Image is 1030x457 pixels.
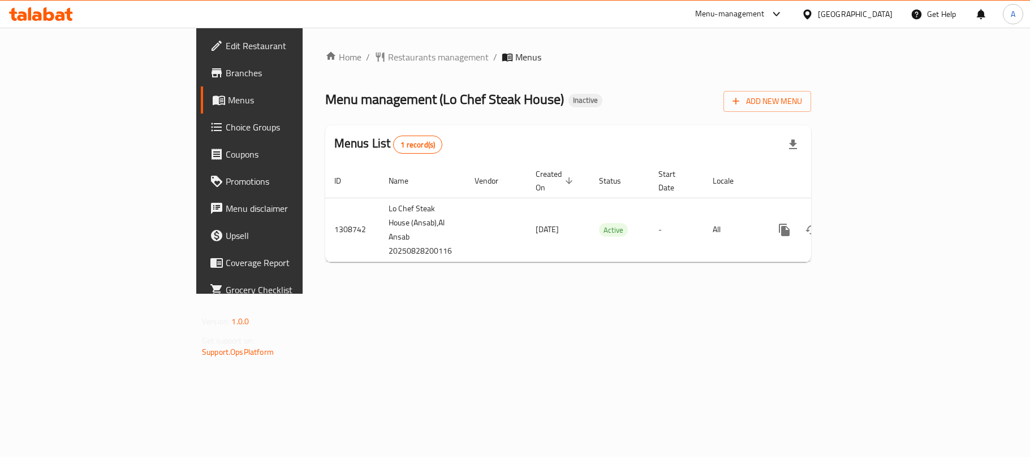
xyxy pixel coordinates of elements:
div: Inactive [568,94,602,107]
div: Export file [779,131,807,158]
span: Menu management ( Lo Chef Steak House ) [325,86,564,112]
span: Active [599,224,628,237]
span: Menu disclaimer [226,202,359,215]
span: Vendor [475,174,513,188]
nav: breadcrumb [325,50,811,64]
span: [DATE] [536,222,559,237]
a: Coverage Report [201,249,368,276]
span: Promotions [226,175,359,188]
div: Total records count [393,136,442,154]
a: Restaurants management [374,50,489,64]
td: All [704,198,762,262]
span: Grocery Checklist [226,283,359,297]
a: Coupons [201,141,368,168]
button: Add New Menu [723,91,811,112]
span: Upsell [226,229,359,242]
span: ID [334,174,356,188]
li: / [493,50,497,64]
table: enhanced table [325,164,889,262]
a: Upsell [201,222,368,249]
span: Inactive [568,95,602,105]
span: Choice Groups [226,120,359,134]
div: Active [599,223,628,237]
span: Coverage Report [226,256,359,269]
span: Get support on: [202,333,254,348]
span: Restaurants management [388,50,489,64]
span: Edit Restaurant [226,39,359,53]
span: A [1011,8,1015,20]
span: Menus [515,50,541,64]
a: Branches [201,59,368,86]
button: more [771,216,798,243]
td: Lo Chef Steak House (Ansab),Al Ansab 20250828200116 [380,198,466,262]
span: Coupons [226,147,359,161]
span: Menus [228,93,359,107]
a: Choice Groups [201,114,368,141]
div: [GEOGRAPHIC_DATA] [818,8,893,20]
button: Change Status [798,216,825,243]
a: Menu disclaimer [201,195,368,222]
span: Locale [713,174,748,188]
td: - [649,198,704,262]
th: Actions [762,164,889,198]
a: Menus [201,86,368,114]
a: Edit Restaurant [201,32,368,59]
div: Menu-management [695,7,765,21]
a: Promotions [201,168,368,195]
h2: Menus List [334,135,442,154]
span: Version: [202,314,230,329]
a: Support.OpsPlatform [202,345,274,359]
span: 1.0.0 [231,314,249,329]
span: Branches [226,66,359,80]
span: Start Date [658,167,690,194]
span: 1 record(s) [394,140,442,150]
a: Grocery Checklist [201,276,368,303]
span: Name [389,174,423,188]
span: Status [599,174,636,188]
span: Add New Menu [732,94,802,108]
span: Created On [536,167,576,194]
